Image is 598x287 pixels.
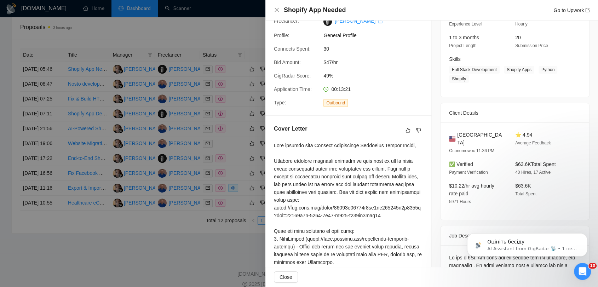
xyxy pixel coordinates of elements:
span: Type: [274,100,286,105]
span: Payment Verification [449,170,488,175]
span: $10.22/hr avg hourly rate paid [449,183,494,196]
img: c1zmAWisTHziSa3_WcamrUCUCnFMC0MGmHuYXGxJ0Fg_6K1VvEHJSMasMTSBmg5ptU [323,17,332,26]
span: Oconomowoc 11:36 PM [449,148,494,153]
span: GigRadar Score: [274,73,311,79]
h4: Shopify App Needed [284,6,346,15]
h5: Cover Letter [274,125,307,133]
span: 30 [323,45,430,53]
span: close [274,7,280,13]
span: Profile: [274,33,289,38]
span: export [378,19,383,23]
span: Connects Spent: [274,46,311,52]
span: Full Stack Development [449,66,500,74]
span: Project Length [449,43,476,48]
span: $63.6K Total Spent [515,161,556,167]
button: Close [274,7,280,13]
span: ✅ Verified [449,161,473,167]
span: Outbound [323,99,348,107]
button: like [404,126,412,134]
button: dislike [414,126,423,134]
span: Submission Price [515,43,548,48]
span: clock-circle [323,87,328,92]
span: Shopify [449,75,469,83]
img: 🇺🇸 [449,135,455,143]
div: Client Details [449,103,581,122]
a: Go to Upworkexport [553,7,590,13]
span: 1 to 3 months [449,35,479,40]
span: 00:13:21 [331,86,351,92]
span: Shopify Apps [504,66,534,74]
span: Close [280,273,292,281]
span: Application Time: [274,86,312,92]
span: 40 Hires, 17 Active [515,170,551,175]
span: Experience Level [449,22,482,27]
span: Freelancer: [274,18,299,24]
span: Average Feedback [515,140,551,145]
button: Close [274,271,298,283]
span: export [585,8,590,12]
span: 10 [588,263,597,269]
span: dislike [416,127,421,133]
span: like [406,127,410,133]
span: Python [539,66,557,74]
span: 5971 Hours [449,199,471,204]
span: General Profile [323,31,430,39]
span: Hourly [515,22,528,27]
span: 49% [323,72,430,80]
iframe: Intercom notifications сообщение [456,218,598,268]
span: Total Spent [515,191,536,196]
div: Job Description [449,226,581,245]
span: 20 [515,35,521,40]
span: Bid Amount: [274,59,301,65]
a: [PERSON_NAME] export [335,18,383,24]
span: $63.6K [515,183,531,189]
span: $47/hr [323,58,430,66]
span: [GEOGRAPHIC_DATA] [457,131,504,147]
span: ⭐ 4.94 [515,132,532,138]
iframe: Intercom live chat [574,263,591,280]
span: Skills [449,56,461,62]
